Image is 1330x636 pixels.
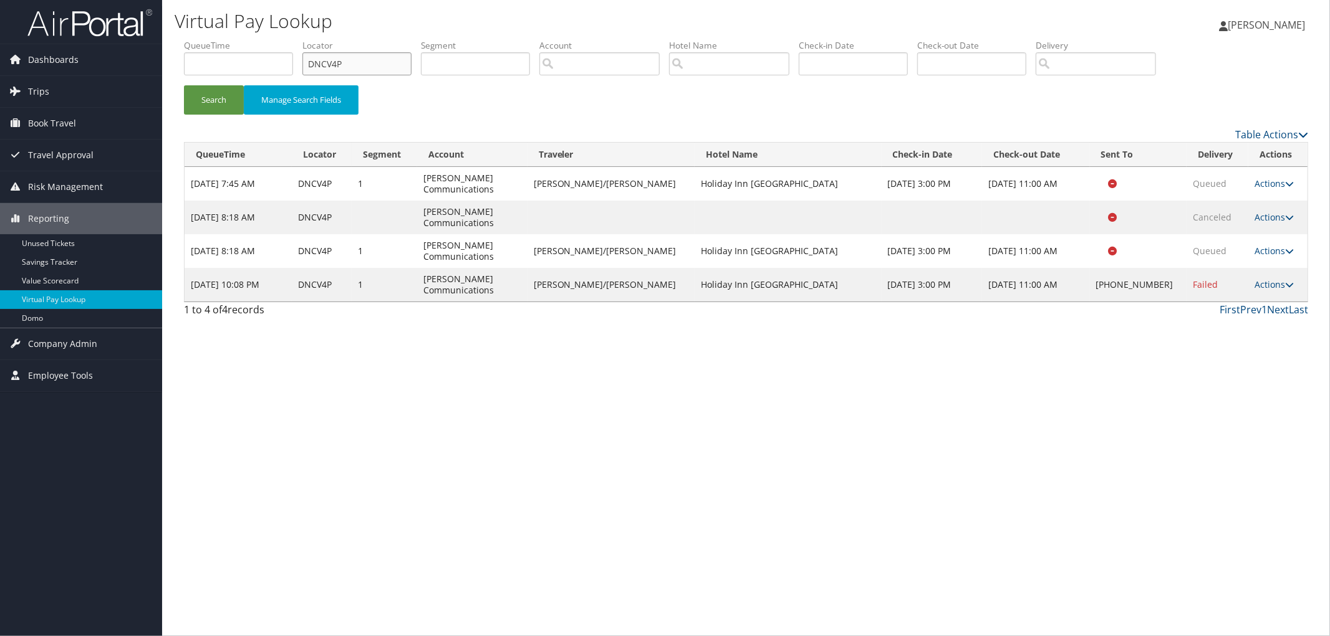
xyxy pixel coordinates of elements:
[1220,303,1240,316] a: First
[292,143,352,167] th: Locator: activate to sort column ascending
[352,143,417,167] th: Segment: activate to sort column ascending
[982,268,1089,301] td: [DATE] 11:00 AM
[1193,278,1218,290] span: Failed
[1193,178,1226,189] span: Queued
[28,44,79,75] span: Dashboards
[185,201,292,234] td: [DATE] 8:18 AM
[882,234,983,268] td: [DATE] 3:00 PM
[695,268,882,301] td: Holiday Inn [GEOGRAPHIC_DATA]
[695,167,882,201] td: Holiday Inn [GEOGRAPHIC_DATA]
[528,167,695,201] td: [PERSON_NAME]/[PERSON_NAME]
[1255,278,1294,290] a: Actions
[1261,303,1267,316] a: 1
[417,167,528,201] td: [PERSON_NAME] Communications
[1255,245,1294,257] a: Actions
[292,201,352,234] td: DNCV4P
[352,167,417,201] td: 1
[244,85,359,115] button: Manage Search Fields
[539,39,669,52] label: Account
[528,234,695,268] td: [PERSON_NAME]/[PERSON_NAME]
[28,140,94,171] span: Travel Approval
[1219,6,1318,44] a: [PERSON_NAME]
[1090,268,1187,301] td: [PHONE_NUMBER]
[1248,143,1308,167] th: Actions
[417,201,528,234] td: [PERSON_NAME] Communications
[27,8,152,37] img: airportal-logo.png
[28,108,76,139] span: Book Travel
[1289,303,1308,316] a: Last
[1187,143,1248,167] th: Delivery: activate to sort column ascending
[1193,245,1226,257] span: Queued
[669,39,799,52] label: Hotel Name
[695,143,882,167] th: Hotel Name: activate to sort column ascending
[28,360,93,391] span: Employee Tools
[917,39,1036,52] label: Check-out Date
[882,143,983,167] th: Check-in Date: activate to sort column ascending
[1228,18,1305,32] span: [PERSON_NAME]
[1267,303,1289,316] a: Next
[1090,143,1187,167] th: Sent To: activate to sort column ascending
[982,143,1089,167] th: Check-out Date: activate to sort column ascending
[417,234,528,268] td: [PERSON_NAME] Communications
[1193,211,1231,223] span: Canceled
[799,39,917,52] label: Check-in Date
[982,167,1089,201] td: [DATE] 11:00 AM
[352,234,417,268] td: 1
[292,234,352,268] td: DNCV4P
[184,39,302,52] label: QueueTime
[28,203,69,234] span: Reporting
[695,234,882,268] td: Holiday Inn [GEOGRAPHIC_DATA]
[184,85,244,115] button: Search
[292,268,352,301] td: DNCV4P
[185,143,292,167] th: QueueTime: activate to sort column ascending
[528,268,695,301] td: [PERSON_NAME]/[PERSON_NAME]
[1255,178,1294,189] a: Actions
[882,167,983,201] td: [DATE] 3:00 PM
[417,268,528,301] td: [PERSON_NAME] Communications
[302,39,421,52] label: Locator
[1235,128,1308,141] a: Table Actions
[417,143,528,167] th: Account: activate to sort column ascending
[175,8,937,34] h1: Virtual Pay Lookup
[222,303,228,316] span: 4
[1240,303,1261,316] a: Prev
[421,39,539,52] label: Segment
[28,328,97,359] span: Company Admin
[352,268,417,301] td: 1
[28,76,49,107] span: Trips
[528,143,695,167] th: Traveler: activate to sort column ascending
[28,171,103,202] span: Risk Management
[185,268,292,301] td: [DATE] 10:08 PM
[292,167,352,201] td: DNCV4P
[1255,211,1294,223] a: Actions
[982,234,1089,268] td: [DATE] 11:00 AM
[184,302,451,323] div: 1 to 4 of records
[185,167,292,201] td: [DATE] 7:45 AM
[185,234,292,268] td: [DATE] 8:18 AM
[1036,39,1165,52] label: Delivery
[882,268,983,301] td: [DATE] 3:00 PM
